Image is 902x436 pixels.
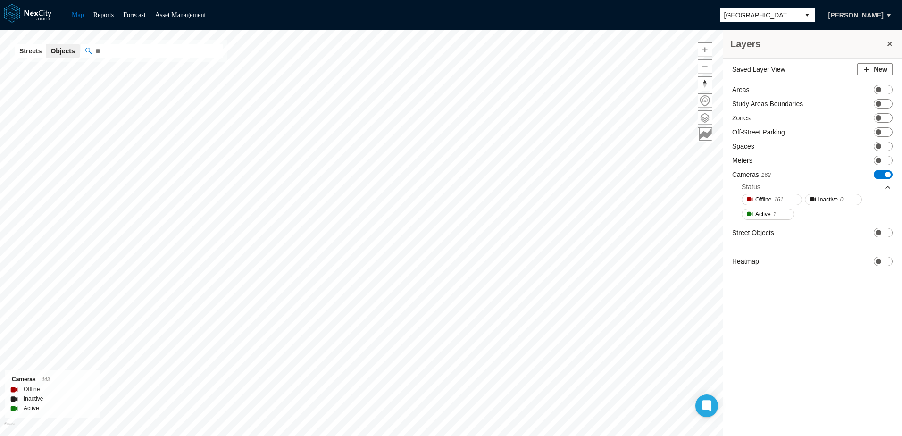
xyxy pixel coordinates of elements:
[730,37,885,50] h3: Layers
[50,46,75,56] span: Objects
[732,85,750,94] label: Areas
[698,127,712,142] button: Key metrics
[742,194,802,205] button: Offline161
[755,195,771,204] span: Offline
[698,43,712,57] span: Zoom in
[698,110,712,125] button: Layers management
[732,228,774,237] label: Street Objects
[732,65,785,74] label: Saved Layer View
[24,385,40,394] label: Offline
[93,11,114,18] a: Reports
[857,63,893,75] button: New
[732,170,771,180] label: Cameras
[698,60,712,74] span: Zoom out
[42,377,50,382] span: 143
[805,194,862,205] button: Inactive0
[732,142,754,151] label: Spaces
[724,10,796,20] span: [GEOGRAPHIC_DATA][PERSON_NAME]
[46,44,79,58] button: Objects
[818,195,838,204] span: Inactive
[818,7,894,23] button: [PERSON_NAME]
[698,93,712,108] button: Home
[874,65,887,74] span: New
[732,257,759,266] label: Heatmap
[828,10,884,20] span: [PERSON_NAME]
[15,44,46,58] button: Streets
[698,76,712,91] button: Reset bearing to north
[773,210,777,219] span: 1
[761,172,771,178] span: 162
[800,8,815,22] button: select
[12,375,92,385] div: Cameras
[755,210,771,219] span: Active
[72,11,84,18] a: Map
[19,46,42,56] span: Streets
[732,127,785,137] label: Off-Street Parking
[742,209,794,220] button: Active1
[698,42,712,57] button: Zoom in
[742,180,892,194] div: Status
[840,195,844,204] span: 0
[24,403,39,413] label: Active
[732,99,803,109] label: Study Areas Boundaries
[732,113,751,123] label: Zones
[774,195,783,204] span: 161
[742,182,760,192] div: Status
[732,156,752,165] label: Meters
[155,11,206,18] a: Asset Management
[123,11,145,18] a: Forecast
[698,77,712,91] span: Reset bearing to north
[24,394,43,403] label: Inactive
[698,59,712,74] button: Zoom out
[4,422,15,433] a: Mapbox homepage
